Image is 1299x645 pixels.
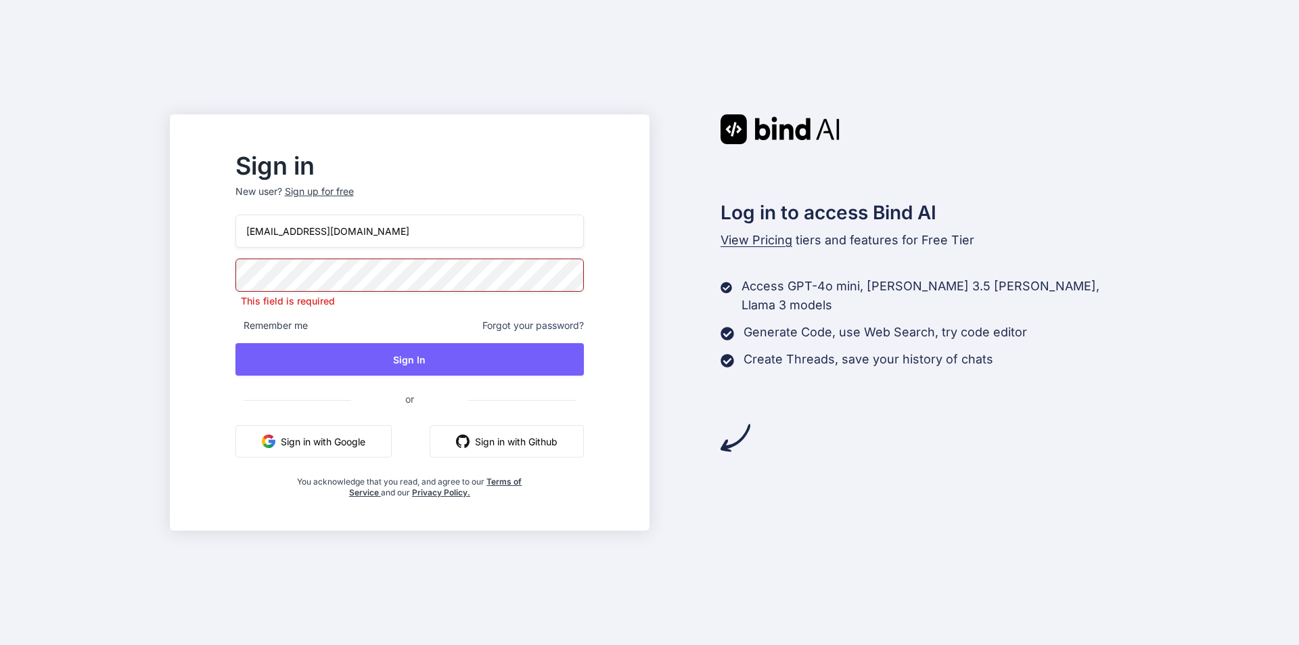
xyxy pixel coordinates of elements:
img: google [262,435,275,448]
span: View Pricing [721,233,792,247]
div: Sign up for free [285,185,354,198]
img: arrow [721,423,750,453]
p: New user? [235,185,584,215]
p: Create Threads, save your history of chats [744,350,993,369]
button: Sign in with Github [430,425,584,458]
h2: Log in to access Bind AI [721,198,1129,227]
span: or [351,382,468,416]
p: Access GPT-4o mini, [PERSON_NAME] 3.5 [PERSON_NAME], Llama 3 models [742,277,1129,315]
img: Bind AI logo [721,114,840,144]
div: You acknowledge that you read, and agree to our and our [294,468,526,498]
span: Forgot your password? [482,319,584,332]
a: Privacy Policy. [412,487,470,497]
p: Generate Code, use Web Search, try code editor [744,323,1027,342]
button: Sign In [235,343,584,376]
input: Login or Email [235,215,584,248]
button: Sign in with Google [235,425,392,458]
a: Terms of Service [349,476,522,497]
p: This field is required [235,294,584,308]
img: github [456,435,470,448]
h2: Sign in [235,155,584,177]
p: tiers and features for Free Tier [721,231,1129,250]
span: Remember me [235,319,308,332]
